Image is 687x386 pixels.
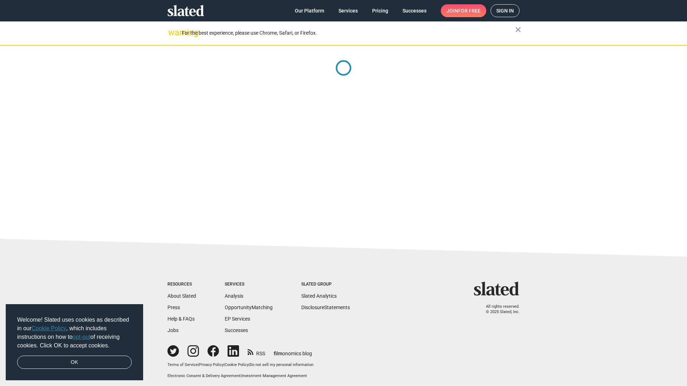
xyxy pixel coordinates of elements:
[274,345,312,357] a: filmonomics blog
[225,282,273,287] div: Services
[17,316,132,350] span: Welcome! Slated uses cookies as described in our , which includes instructions on how to of recei...
[397,4,432,17] a: Successes
[458,4,481,17] span: for free
[240,373,242,378] span: |
[249,362,250,367] span: |
[447,4,481,17] span: Join
[167,282,196,287] div: Resources
[478,304,520,315] p: All rights reserved. © 2025 Slated, Inc.
[167,305,180,310] a: Press
[250,362,313,368] button: Do not sell my personal information
[225,305,273,310] a: OpportunityMatching
[366,4,394,17] a: Pricing
[167,362,198,367] a: Terms of Service
[225,362,249,367] a: Cookie Policy
[301,293,337,299] a: Slated Analytics
[274,351,282,356] span: film
[496,5,514,17] span: Sign in
[372,4,388,17] span: Pricing
[199,362,224,367] a: Privacy Policy
[242,373,307,378] a: Investment Management Agreement
[403,4,427,17] span: Successes
[441,4,486,17] a: Joinfor free
[225,316,250,322] a: EP Services
[182,28,515,38] div: For the best experience, please use Chrome, Safari, or Firefox.
[167,373,240,378] a: Electronic Consent & Delivery Agreement
[167,327,179,333] a: Jobs
[491,4,520,17] a: Sign in
[225,327,248,333] a: Successes
[17,356,132,369] a: dismiss cookie message
[224,362,225,367] span: |
[301,305,350,310] a: DisclosureStatements
[73,334,91,340] a: opt-out
[338,4,358,17] span: Services
[289,4,330,17] a: Our Platform
[31,325,66,331] a: Cookie Policy
[301,282,350,287] div: Slated Group
[167,316,195,322] a: Help & FAQs
[295,4,324,17] span: Our Platform
[225,293,243,299] a: Analysis
[167,293,196,299] a: About Slated
[514,25,522,34] mat-icon: close
[198,362,199,367] span: |
[248,346,265,357] a: RSS
[333,4,364,17] a: Services
[6,304,143,381] div: cookieconsent
[168,28,177,37] mat-icon: warning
